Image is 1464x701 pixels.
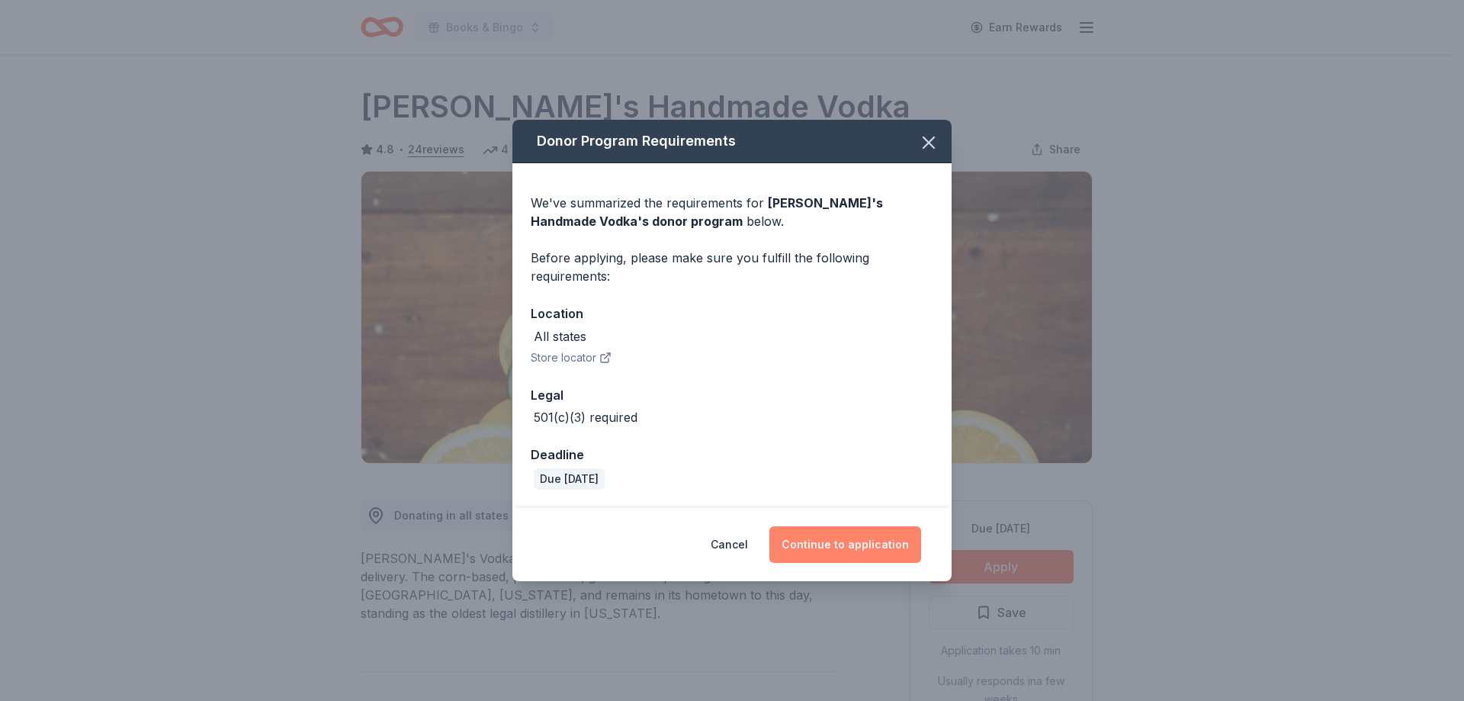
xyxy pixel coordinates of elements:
[534,408,637,426] div: 501(c)(3) required
[531,304,933,323] div: Location
[512,120,952,163] div: Donor Program Requirements
[531,445,933,465] div: Deadline
[531,194,933,230] div: We've summarized the requirements for below.
[711,526,748,563] button: Cancel
[769,526,921,563] button: Continue to application
[531,385,933,405] div: Legal
[534,468,605,490] div: Due [DATE]
[534,327,586,346] div: All states
[531,249,933,285] div: Before applying, please make sure you fulfill the following requirements:
[531,349,612,367] button: Store locator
